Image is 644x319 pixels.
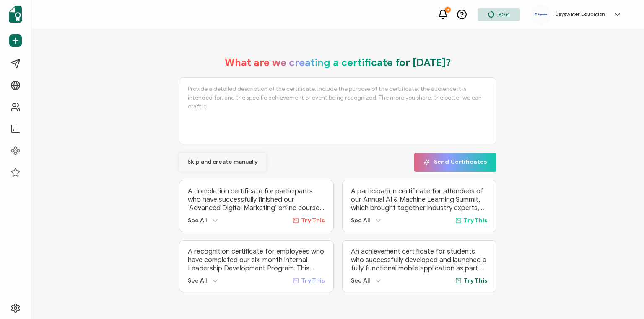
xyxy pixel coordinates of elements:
p: An achievement certificate for students who successfully developed and launched a fully functiona... [351,247,488,273]
h1: What are we creating a certificate for [DATE]? [225,57,451,69]
span: See All [351,217,370,224]
h5: Bayswater Education [556,11,605,17]
span: Try This [464,277,488,284]
span: Try This [301,277,325,284]
div: 4 [445,7,451,13]
iframe: Chat Widget [602,279,644,319]
span: Try This [464,217,488,224]
button: Skip and create manually [179,153,266,172]
span: Send Certificates [423,159,487,165]
span: 80% [499,11,509,18]
span: See All [351,277,370,284]
span: See All [188,277,207,284]
p: A completion certificate for participants who have successfully finished our ‘Advanced Digital Ma... [188,187,325,212]
img: e421b917-46e4-4ebc-81ec-125abdc7015c.png [535,13,547,16]
img: sertifier-logomark-colored.svg [9,6,22,23]
p: A recognition certificate for employees who have completed our six-month internal Leadership Deve... [188,247,325,273]
span: See All [188,217,207,224]
p: A participation certificate for attendees of our Annual AI & Machine Learning Summit, which broug... [351,187,488,212]
span: Skip and create manually [187,159,258,165]
span: Try This [301,217,325,224]
button: Send Certificates [414,153,496,172]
